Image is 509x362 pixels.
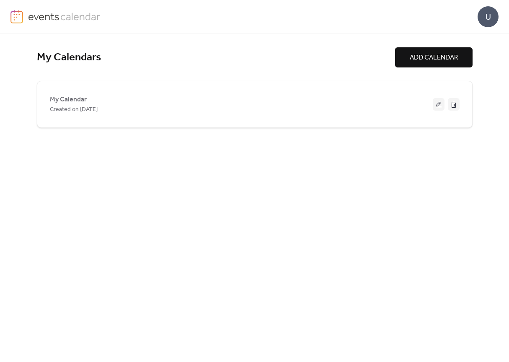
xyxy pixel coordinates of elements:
span: ADD CALENDAR [410,53,458,63]
div: My Calendars [37,51,395,65]
span: My Calendar [50,95,87,105]
div: U [478,6,499,27]
a: My Calendar [50,97,87,102]
span: Created on [DATE] [50,105,98,115]
img: logo-type [28,10,101,23]
img: logo [10,10,23,23]
button: ADD CALENDAR [395,47,473,67]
